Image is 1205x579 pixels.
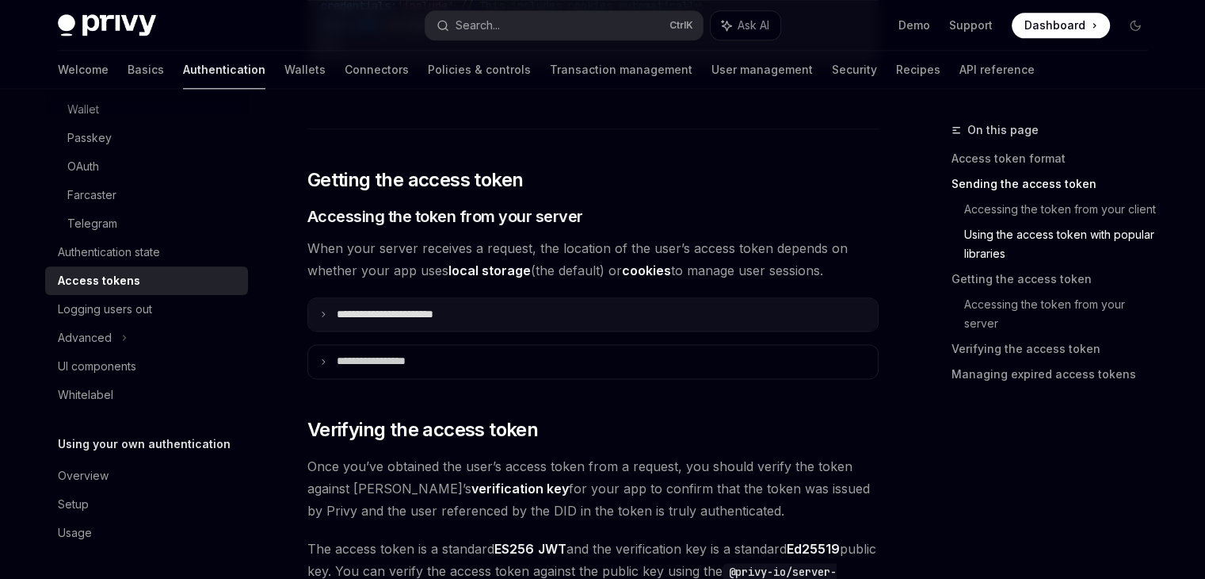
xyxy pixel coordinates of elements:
[45,238,248,266] a: Authentication state
[45,490,248,519] a: Setup
[964,222,1161,266] a: Using the access token with popular libraries
[58,523,92,543] div: Usage
[1024,17,1085,33] span: Dashboard
[345,51,409,89] a: Connectors
[967,121,1039,140] span: On this page
[45,295,248,324] a: Logging users out
[58,495,89,514] div: Setup
[58,357,136,376] div: UI components
[448,263,531,278] strong: local storage
[959,51,1035,89] a: API reference
[67,186,116,205] div: Farcaster
[456,16,500,35] div: Search...
[45,152,248,181] a: OAuth
[951,362,1161,387] a: Managing expired access tokens
[58,243,160,262] div: Authentication state
[307,417,538,443] span: Verifying the access token
[58,14,156,36] img: dark logo
[898,17,930,33] a: Demo
[951,336,1161,362] a: Verifying the access token
[964,292,1161,336] a: Accessing the token from your server
[787,541,840,558] a: Ed25519
[307,237,879,282] span: When your server receives a request, the location of the user’s access token depends on whether y...
[307,455,879,522] span: Once you’ve obtained the user’s access token from a request, you should verify the token against ...
[832,51,877,89] a: Security
[949,17,993,33] a: Support
[45,181,248,209] a: Farcaster
[45,462,248,490] a: Overview
[307,167,524,193] span: Getting the access token
[58,385,113,405] div: Whitelabel
[45,124,248,152] a: Passkey
[425,11,703,40] button: Search...CtrlK
[67,214,117,233] div: Telegram
[964,197,1161,222] a: Accessing the token from your client
[1012,13,1110,38] a: Dashboard
[45,266,248,295] a: Access tokens
[1123,13,1148,38] button: Toggle dark mode
[711,11,780,40] button: Ask AI
[67,128,112,148] div: Passkey
[951,146,1161,171] a: Access token format
[183,51,265,89] a: Authentication
[58,271,140,290] div: Access tokens
[307,205,583,228] span: Accessing the token from your server
[58,328,112,347] div: Advanced
[58,466,109,485] div: Overview
[550,51,692,89] a: Transaction management
[711,51,813,89] a: User management
[494,541,534,558] a: ES256
[284,51,326,89] a: Wallets
[45,209,248,238] a: Telegram
[951,266,1161,292] a: Getting the access token
[58,435,231,454] h5: Using your own authentication
[471,481,569,497] strong: verification key
[45,519,248,547] a: Usage
[951,171,1161,197] a: Sending the access token
[128,51,164,89] a: Basics
[45,352,248,381] a: UI components
[67,157,99,176] div: OAuth
[669,19,693,32] span: Ctrl K
[738,17,769,33] span: Ask AI
[538,541,566,558] a: JWT
[45,381,248,409] a: Whitelabel
[622,263,671,278] strong: cookies
[896,51,940,89] a: Recipes
[58,51,109,89] a: Welcome
[428,51,531,89] a: Policies & controls
[58,300,152,319] div: Logging users out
